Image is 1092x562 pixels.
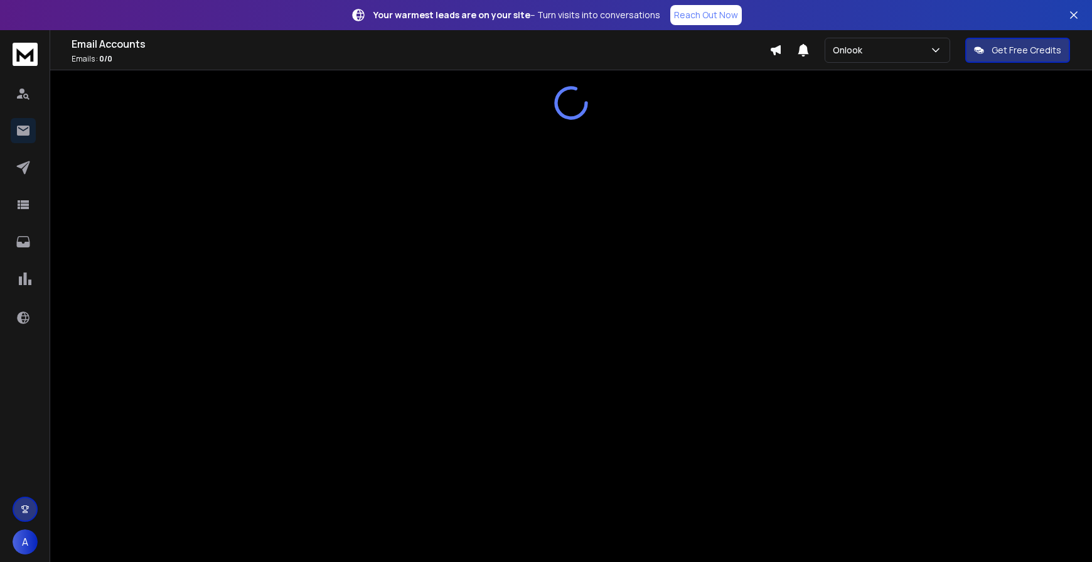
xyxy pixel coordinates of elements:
button: Get Free Credits [965,38,1070,63]
strong: Your warmest leads are on your site [373,9,530,21]
p: Onlook [833,44,867,57]
button: A [13,529,38,554]
p: Get Free Credits [992,44,1061,57]
span: 0 / 0 [99,53,112,64]
a: Reach Out Now [670,5,742,25]
img: logo [13,43,38,66]
h1: Email Accounts [72,36,769,51]
p: – Turn visits into conversations [373,9,660,21]
p: Reach Out Now [674,9,738,21]
p: Emails : [72,54,769,64]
